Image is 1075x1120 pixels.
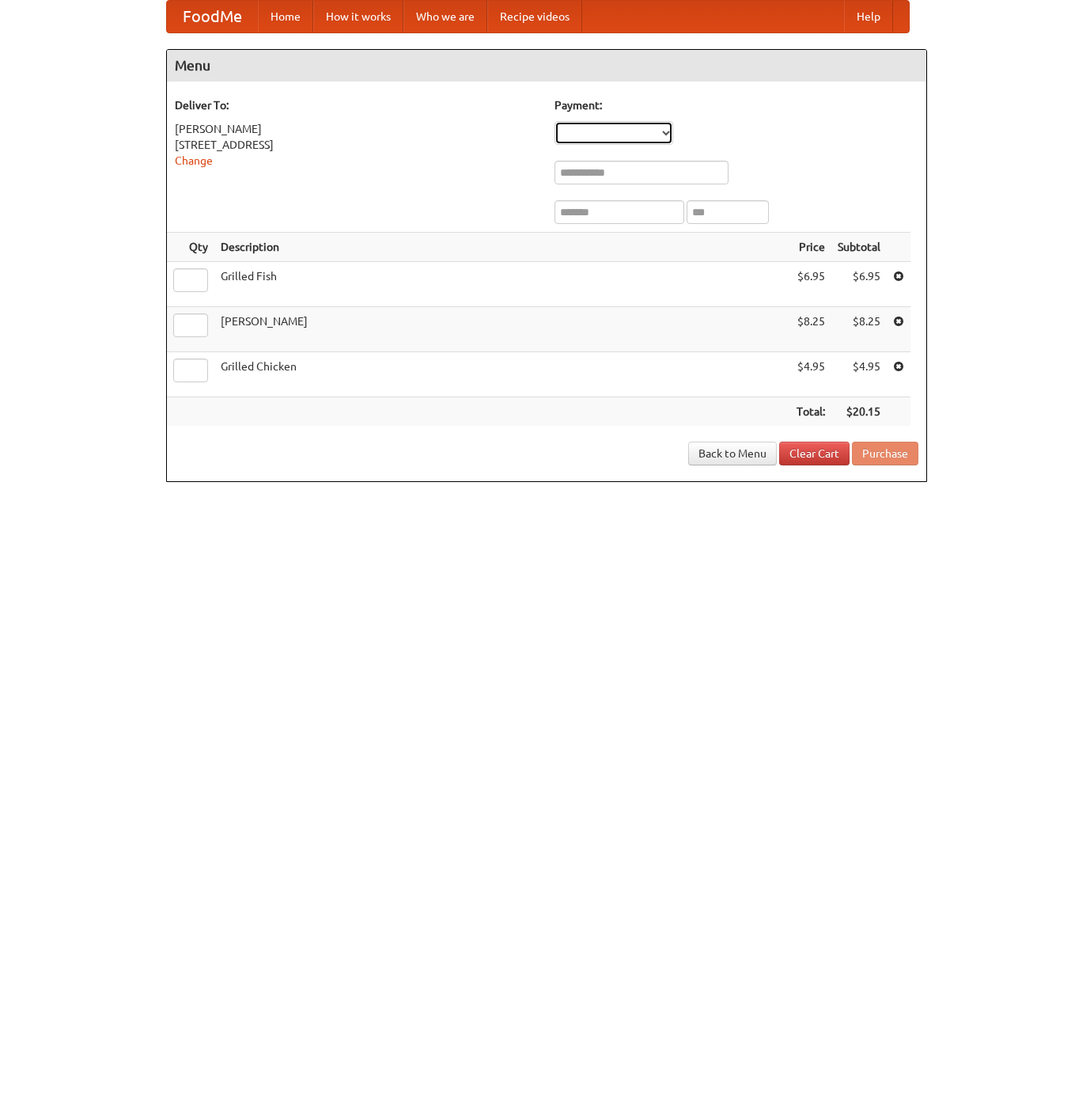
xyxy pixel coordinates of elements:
td: [PERSON_NAME] [214,307,790,352]
div: [STREET_ADDRESS] [175,137,539,153]
td: $4.95 [831,352,887,397]
td: $6.95 [831,262,887,307]
th: Total: [790,397,831,427]
a: Clear Cart [779,442,850,465]
a: Home [258,1,313,32]
a: Recipe videos [487,1,582,32]
a: Change [175,154,213,167]
td: $6.95 [790,262,831,307]
h5: Deliver To: [175,97,539,113]
div: [PERSON_NAME] [175,121,539,137]
h4: Menu [167,50,926,82]
a: How it works [313,1,403,32]
th: Description [214,233,790,262]
th: $20.15 [831,397,887,427]
a: FoodMe [167,1,258,32]
th: Subtotal [831,233,887,262]
a: Help [844,1,893,32]
h5: Payment: [555,97,918,113]
td: $4.95 [790,352,831,397]
a: Back to Menu [688,442,777,465]
th: Price [790,233,831,262]
td: $8.25 [831,307,887,352]
td: $8.25 [790,307,831,352]
button: Purchase [852,442,918,465]
td: Grilled Fish [214,262,790,307]
td: Grilled Chicken [214,352,790,397]
a: Who we are [403,1,487,32]
th: Qty [167,233,214,262]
